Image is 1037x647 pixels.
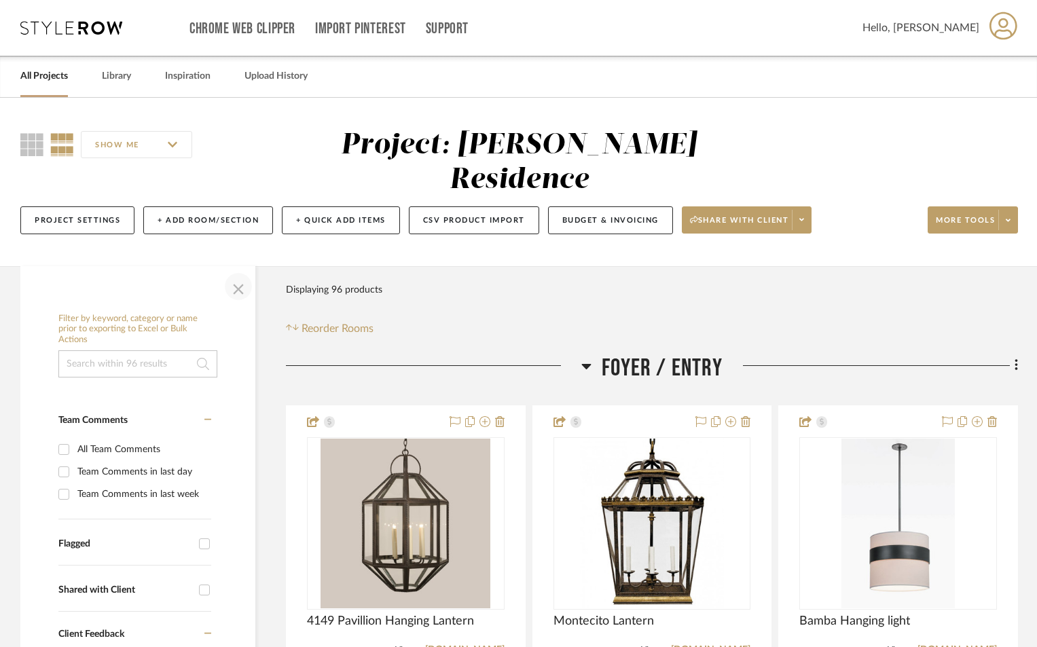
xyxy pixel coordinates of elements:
[58,585,192,596] div: Shared with Client
[58,415,128,425] span: Team Comments
[936,215,995,236] span: More tools
[225,273,252,300] button: Close
[799,614,910,629] span: Bamba Hanging light
[409,206,539,234] button: CSV Product Import
[143,206,273,234] button: + Add Room/Section
[307,614,474,629] span: 4149 Pavillion Hanging Lantern
[682,206,812,234] button: Share with client
[165,67,211,86] a: Inspiration
[426,23,469,35] a: Support
[928,206,1018,234] button: More tools
[77,483,208,505] div: Team Comments in last week
[282,206,400,234] button: + Quick Add Items
[20,206,134,234] button: Project Settings
[341,131,697,194] div: Project: [PERSON_NAME] Residence
[77,461,208,483] div: Team Comments in last day
[58,629,124,639] span: Client Feedback
[690,215,789,236] span: Share with client
[20,67,68,86] a: All Projects
[321,439,490,608] img: 4149 Pavillion Hanging Lantern
[862,20,979,36] span: Hello, [PERSON_NAME]
[189,23,295,35] a: Chrome Web Clipper
[102,67,131,86] a: Library
[580,439,725,608] img: Montecito Lantern
[286,276,382,303] div: Displaying 96 products
[77,439,208,460] div: All Team Comments
[58,538,192,550] div: Flagged
[602,354,723,383] span: Foyer / Entry
[244,67,308,86] a: Upload History
[553,614,654,629] span: Montecito Lantern
[302,320,374,337] span: Reorder Rooms
[286,320,374,337] button: Reorder Rooms
[58,314,217,346] h6: Filter by keyword, category or name prior to exporting to Excel or Bulk Actions
[841,439,954,608] img: Bamba Hanging light
[58,350,217,377] input: Search within 96 results
[548,206,673,234] button: Budget & Invoicing
[315,23,406,35] a: Import Pinterest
